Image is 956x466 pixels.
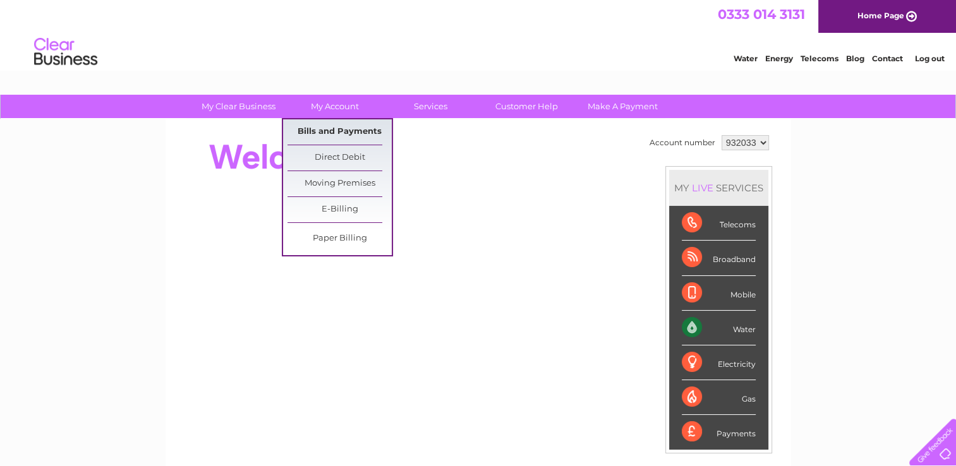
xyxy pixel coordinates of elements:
a: My Clear Business [186,95,291,118]
a: 0333 014 3131 [718,6,805,22]
div: LIVE [689,182,716,194]
div: Telecoms [682,206,756,241]
a: Water [734,54,758,63]
td: Account number [646,132,718,153]
a: Telecoms [801,54,838,63]
img: logo.png [33,33,98,71]
a: My Account [282,95,387,118]
div: Payments [682,415,756,449]
div: Gas [682,380,756,415]
a: E-Billing [287,197,392,222]
a: Contact [872,54,903,63]
div: Broadband [682,241,756,275]
div: Mobile [682,276,756,311]
a: Moving Premises [287,171,392,196]
a: Log out [914,54,944,63]
a: Make A Payment [571,95,675,118]
div: Electricity [682,345,756,380]
a: Customer Help [475,95,579,118]
div: Water [682,311,756,345]
a: Blog [846,54,864,63]
div: MY SERVICES [669,170,768,206]
a: Direct Debit [287,145,392,170]
a: Paper Billing [287,226,392,251]
a: Bills and Payments [287,119,392,145]
a: Energy [765,54,793,63]
a: Services [378,95,483,118]
div: Clear Business is a trading name of Verastar Limited (registered in [GEOGRAPHIC_DATA] No. 3667643... [180,7,777,61]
